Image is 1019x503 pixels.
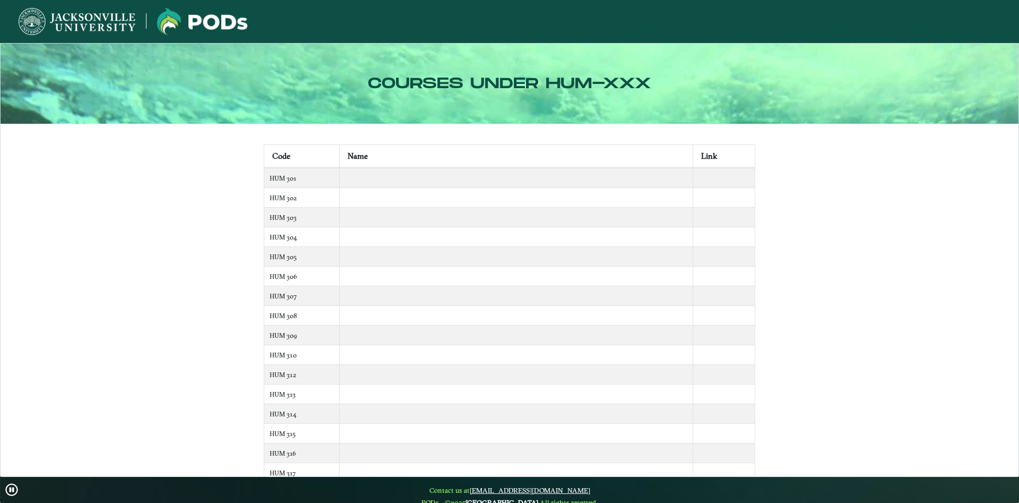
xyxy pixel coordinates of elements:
[264,227,339,247] td: HUM 304
[264,463,339,483] td: HUM 317
[264,444,339,463] td: HUM 316
[421,486,598,495] span: Contact us at
[264,345,339,365] td: HUM 310
[470,486,590,495] a: [EMAIL_ADDRESS][DOMAIN_NAME]
[693,144,755,168] th: Link
[264,385,339,404] td: HUM 313
[264,404,339,424] td: HUM 314
[157,8,247,35] img: Jacksonville University logo
[264,144,339,168] th: Code
[264,168,339,188] td: HUM 301
[264,365,339,385] td: HUM 312
[264,247,339,267] td: HUM 305
[264,267,339,286] td: HUM 306
[264,306,339,326] td: HUM 308
[264,188,339,208] td: HUM 302
[264,424,339,444] td: HUM 315
[264,208,339,227] td: HUM 303
[19,8,135,35] img: Jacksonville University logo
[264,326,339,345] td: HUM 309
[264,286,339,306] td: HUM 307
[10,75,1009,93] h2: Courses under hum-xxx
[340,144,693,168] th: Name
